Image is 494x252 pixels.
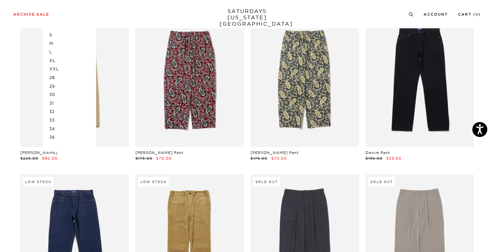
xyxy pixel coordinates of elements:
[49,116,89,125] p: 33
[13,13,49,16] a: Archive Sale
[20,150,58,155] a: [PERSON_NAME]
[23,177,54,186] div: Low Stock
[49,133,89,142] p: 36
[458,13,481,16] a: Cart (0)
[424,13,448,16] a: Account
[20,156,38,161] span: $225.00
[386,156,402,161] span: $39.00
[251,156,268,161] span: $175.00
[271,156,287,161] span: $70.00
[49,65,89,73] p: XXL
[49,31,89,39] p: S
[49,82,89,91] p: 29
[49,56,89,65] p: XL
[135,156,152,161] span: $175.00
[138,177,169,186] div: Low Stock
[49,90,89,99] p: 30
[219,8,275,27] a: SATURDAYS[US_STATE][GEOGRAPHIC_DATA]
[251,150,299,155] a: [PERSON_NAME] Pant
[368,177,395,186] div: Sold Out
[49,99,89,108] p: 31
[253,177,280,186] div: Sold Out
[476,13,478,16] small: 0
[49,125,89,133] p: 34
[135,150,183,155] a: [PERSON_NAME] Pant
[49,48,89,56] p: L
[156,156,172,161] span: $70.00
[366,150,390,155] a: Denim Pant
[49,107,89,116] p: 32
[49,73,89,82] p: 28
[42,156,58,161] span: $90.00
[49,39,89,48] p: M
[366,156,383,161] span: $195.00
